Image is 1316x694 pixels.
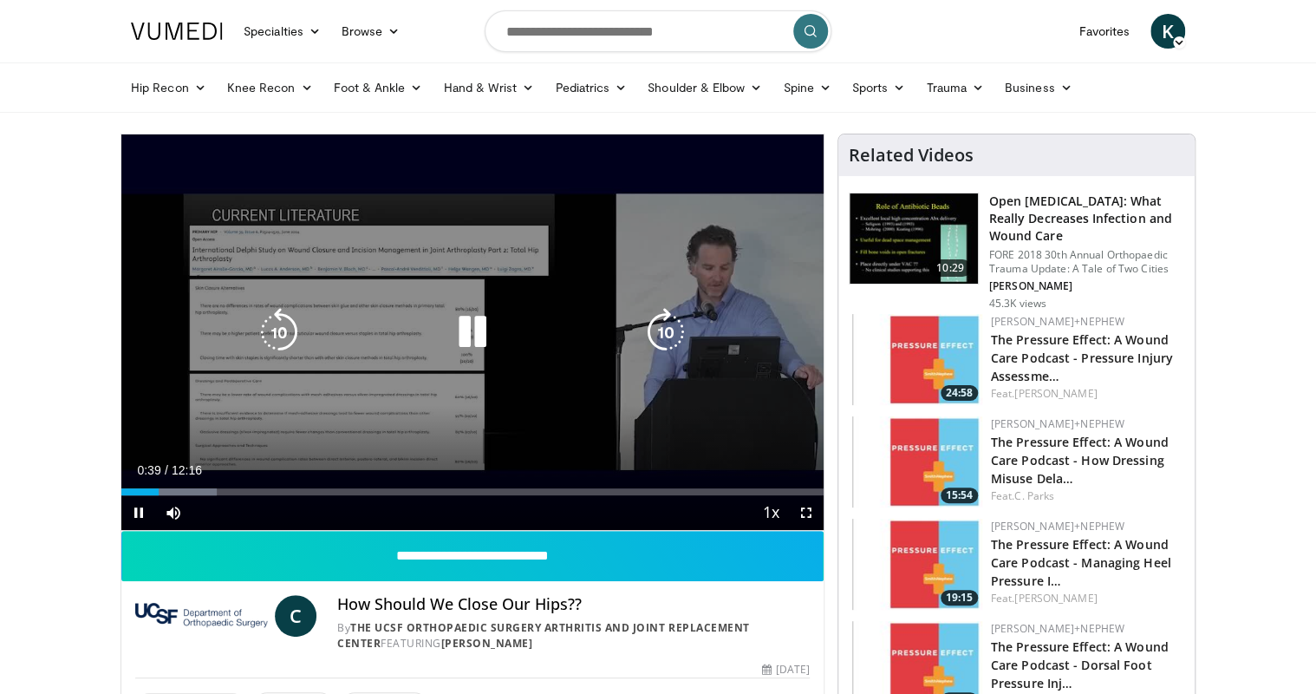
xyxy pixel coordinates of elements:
a: Specialties [233,14,331,49]
span: / [165,463,168,477]
a: Hand & Wrist [433,70,544,105]
a: [PERSON_NAME]+Nephew [991,314,1124,329]
a: The Pressure Effect: A Wound Care Podcast - Managing Heel Pressure I… [991,536,1171,589]
a: Foot & Ankle [323,70,433,105]
a: The Pressure Effect: A Wound Care Podcast - Dorsal Foot Pressure Inj… [991,638,1169,691]
a: The UCSF Orthopaedic Surgery Arthritis and Joint Replacement Center [337,620,749,651]
p: FORE 2018 30th Annual Orthopaedic Trauma Update: A Tale of Two Cities [989,248,1184,276]
a: [PERSON_NAME] [1014,591,1097,606]
a: 19:15 [852,519,982,610]
span: 12:16 [172,463,202,477]
a: Knee Recon [217,70,323,105]
a: The Pressure Effect: A Wound Care Podcast - How Dressing Misuse Dela… [991,434,1169,487]
span: 10:29 [929,259,971,277]
h4: Related Videos [849,145,974,166]
a: The Pressure Effect: A Wound Care Podcast - Pressure Injury Assessme… [991,331,1173,384]
video-js: Video Player [121,134,824,531]
p: 45.3K views [989,297,1046,311]
img: The UCSF Orthopaedic Surgery Arthritis and Joint Replacement Center [135,595,268,637]
div: Feat. [991,591,1181,606]
p: [PERSON_NAME] [989,279,1184,293]
span: 0:39 [137,463,160,477]
a: Pediatrics [544,70,637,105]
a: Hip Recon [121,70,217,105]
button: Mute [156,495,191,530]
div: [DATE] [762,662,809,678]
a: 24:58 [852,314,982,405]
a: Favorites [1068,14,1140,49]
a: [PERSON_NAME]+Nephew [991,621,1124,636]
a: Sports [842,70,916,105]
h4: How Should We Close Our Hips?? [337,595,809,614]
a: [PERSON_NAME]+Nephew [991,519,1124,534]
h3: Open [MEDICAL_DATA]: What Really Decreases Infection and Wound Care [989,193,1184,245]
a: Trauma [915,70,994,105]
a: C [275,595,316,637]
div: Progress Bar [121,488,824,495]
a: Business [994,70,1083,105]
img: 60a7b2e5-50df-40c4-868a-521487974819.150x105_q85_crop-smart_upscale.jpg [852,519,982,610]
button: Fullscreen [789,495,824,530]
a: 10:29 Open [MEDICAL_DATA]: What Really Decreases Infection and Wound Care FORE 2018 30th Annual O... [849,193,1184,311]
span: 24:58 [941,385,978,401]
img: 2a658e12-bd38-46e9-9f21-8239cc81ed40.150x105_q85_crop-smart_upscale.jpg [852,314,982,405]
input: Search topics, interventions [485,10,831,52]
img: VuMedi Logo [131,23,223,40]
a: Browse [331,14,411,49]
a: 15:54 [852,416,982,507]
div: Feat. [991,386,1181,402]
button: Playback Rate [754,495,789,530]
a: [PERSON_NAME] [441,636,533,651]
a: Shoulder & Elbow [637,70,772,105]
img: ded7be61-cdd8-40fc-98a3-de551fea390e.150x105_q85_crop-smart_upscale.jpg [850,193,978,284]
span: 19:15 [941,590,978,606]
div: By FEATURING [337,620,809,651]
button: Pause [121,495,156,530]
img: 61e02083-5525-4adc-9284-c4ef5d0bd3c4.150x105_q85_crop-smart_upscale.jpg [852,416,982,507]
a: [PERSON_NAME] [1014,386,1097,401]
a: Spine [772,70,841,105]
a: [PERSON_NAME]+Nephew [991,416,1124,431]
span: 15:54 [941,488,978,503]
a: K [1150,14,1185,49]
a: C. Parks [1014,488,1054,503]
div: Feat. [991,488,1181,504]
